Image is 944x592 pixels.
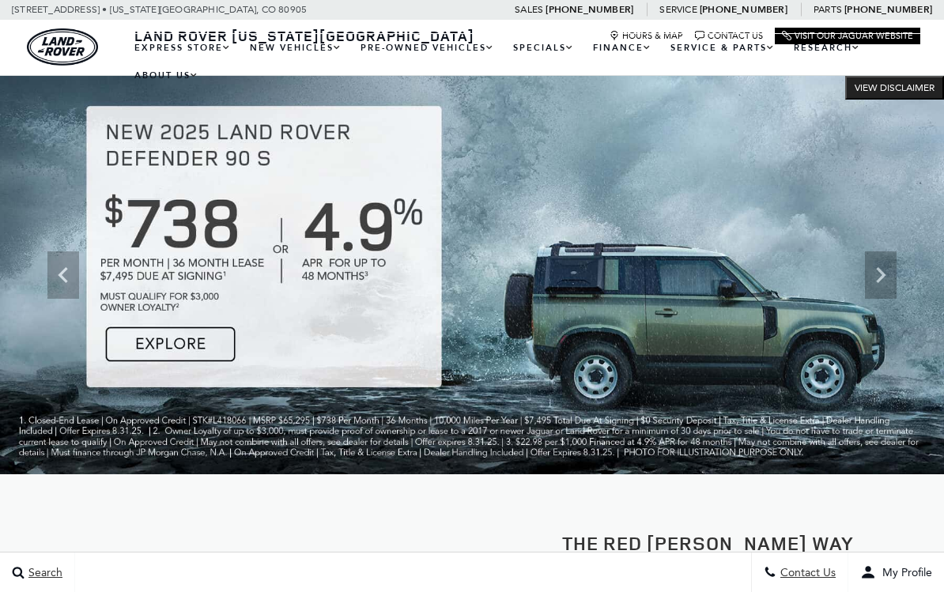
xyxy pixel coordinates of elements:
span: Search [25,566,62,579]
span: Service [659,4,697,15]
a: About Us [125,62,208,89]
a: [STREET_ADDRESS] • [US_STATE][GEOGRAPHIC_DATA], CO 80905 [12,4,307,15]
nav: Main Navigation [125,34,920,89]
a: New Vehicles [240,34,351,62]
span: Land Rover [US_STATE][GEOGRAPHIC_DATA] [134,26,474,45]
span: My Profile [876,566,932,579]
a: land-rover [27,28,98,66]
a: [PHONE_NUMBER] [546,3,633,16]
a: Specials [504,34,583,62]
a: Hours & Map [610,31,683,41]
h2: The Red [PERSON_NAME] Way [484,533,932,553]
a: Visit Our Jaguar Website [782,31,913,41]
a: Research [784,34,870,62]
a: Pre-Owned Vehicles [351,34,504,62]
button: user-profile-menu [848,552,944,592]
span: Parts [814,4,842,15]
a: EXPRESS STORE [125,34,240,62]
span: Sales [515,4,543,15]
a: Service & Parts [661,34,784,62]
span: Contact Us [776,566,836,579]
img: Land Rover [27,28,98,66]
a: [PHONE_NUMBER] [844,3,932,16]
a: Finance [583,34,661,62]
a: Land Rover [US_STATE][GEOGRAPHIC_DATA] [125,26,484,45]
a: [PHONE_NUMBER] [700,3,787,16]
a: Contact Us [695,31,763,41]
